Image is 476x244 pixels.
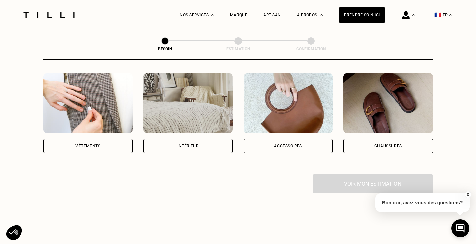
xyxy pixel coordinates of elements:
[320,14,323,16] img: Menu déroulant à propos
[464,191,471,198] button: X
[230,13,247,17] a: Marque
[434,12,441,18] span: 🇫🇷
[205,47,272,51] div: Estimation
[402,11,410,19] img: icône connexion
[375,193,470,212] p: Bonjour, avez-vous des questions?
[343,73,433,133] img: Chaussures
[449,14,452,16] img: menu déroulant
[177,144,198,148] div: Intérieur
[374,144,402,148] div: Chaussures
[75,144,100,148] div: Vêtements
[143,73,233,133] img: Intérieur
[274,144,302,148] div: Accessoires
[339,7,385,23] a: Prendre soin ici
[278,47,344,51] div: Confirmation
[244,73,333,133] img: Accessoires
[43,73,133,133] img: Vêtements
[263,13,281,17] a: Artisan
[412,14,415,16] img: Menu déroulant
[211,14,214,16] img: Menu déroulant
[21,12,77,18] img: Logo du service de couturière Tilli
[132,47,198,51] div: Besoin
